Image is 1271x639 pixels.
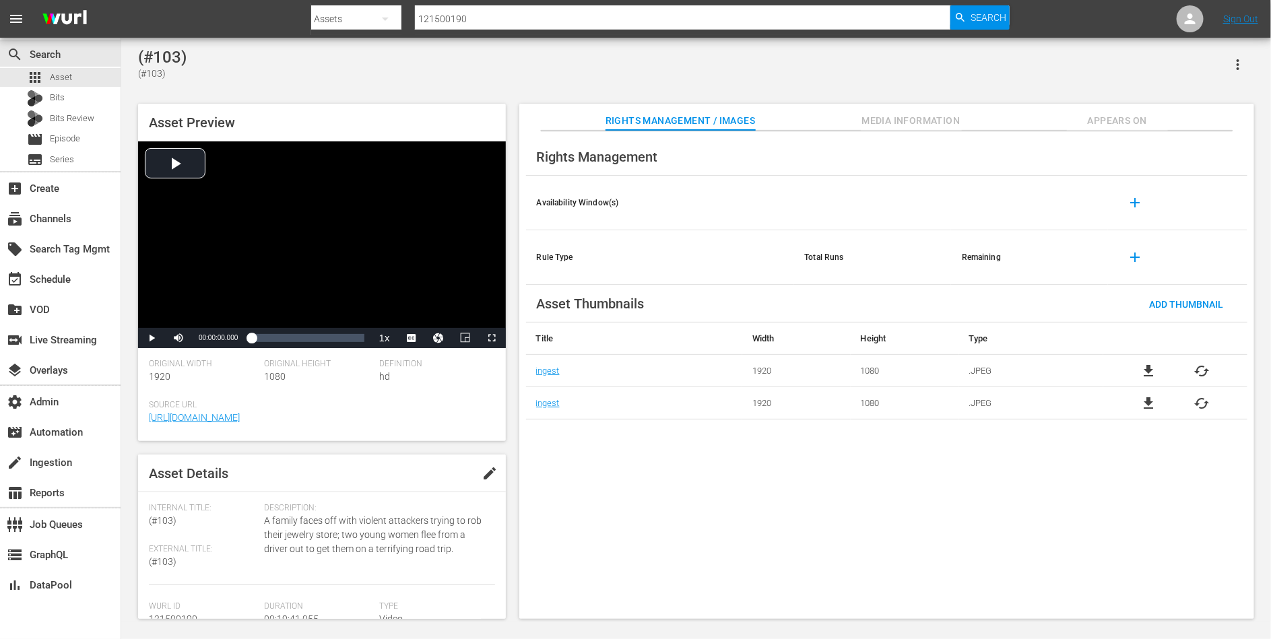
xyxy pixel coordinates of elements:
[149,544,257,555] span: External Title:
[149,412,240,423] a: [URL][DOMAIN_NAME]
[398,328,425,348] button: Captions
[742,323,851,355] th: Width
[264,601,372,612] span: Duration
[149,114,235,131] span: Asset Preview
[27,131,43,147] span: Episode
[7,485,23,501] span: Reports
[1140,363,1156,379] a: file_download
[1223,13,1258,24] a: Sign Out
[149,359,257,370] span: Original Width
[7,180,23,197] span: Create
[526,230,794,285] th: Rule Type
[50,71,72,84] span: Asset
[27,90,43,106] div: Bits
[1138,299,1234,310] span: Add Thumbnail
[7,271,23,288] span: Schedule
[536,398,560,408] a: ingest
[50,91,65,104] span: Bits
[379,371,390,382] span: hd
[7,46,23,63] span: Search
[851,323,959,355] th: Height
[7,394,23,410] span: Admin
[7,241,23,257] span: Search Tag Mgmt
[951,230,1108,285] th: Remaining
[1127,195,1143,211] span: add
[7,424,23,440] span: Automation
[536,366,560,376] a: ingest
[149,601,257,612] span: Wurl Id
[1119,187,1151,219] button: add
[1127,249,1143,265] span: add
[371,328,398,348] button: Playback Rate
[1067,112,1168,129] span: Appears On
[27,69,43,86] span: Asset
[50,112,94,125] span: Bits Review
[425,328,452,348] button: Jump To Time
[7,362,23,378] span: Overlays
[742,355,851,387] td: 1920
[379,613,403,624] span: Video
[149,503,257,514] span: Internal Title:
[264,503,488,514] span: Description:
[7,577,23,593] span: DataPool
[7,302,23,318] span: VOD
[7,211,23,227] span: Channels
[742,387,851,419] td: 1920
[958,355,1103,387] td: .JPEG
[149,400,488,411] span: Source Url
[264,371,286,382] span: 1080
[27,152,43,168] span: Series
[851,355,959,387] td: 1080
[138,141,506,348] div: Video Player
[379,601,488,612] span: Type
[32,3,97,35] img: ans4CAIJ8jUAAAAAAAAAAAAAAAAAAAAAAAAgQb4GAAAAAAAAAAAAAAAAAAAAAAAAJMjXAAAAAAAAAAAAAAAAAAAAAAAAgAT5G...
[165,328,192,348] button: Mute
[7,332,23,348] span: Live Streaming
[264,359,372,370] span: Original Height
[264,514,488,556] span: A family faces off with violent attackers trying to rob their jewelry store; two young women flee...
[149,515,176,526] span: (#103)
[7,516,23,533] span: Job Queues
[971,5,1006,30] span: Search
[264,613,319,624] span: 00:19:41.055
[606,112,755,129] span: Rights Management / Images
[526,176,794,230] th: Availability Window(s)
[379,359,488,370] span: Definition
[149,371,170,382] span: 1920
[149,613,197,624] span: 121500190
[851,387,959,419] td: 1080
[149,556,176,567] span: (#103)
[526,323,742,355] th: Title
[1194,363,1210,379] button: cached
[1140,395,1156,411] a: file_download
[479,328,506,348] button: Fullscreen
[1194,395,1210,411] button: cached
[793,230,950,285] th: Total Runs
[50,132,80,145] span: Episode
[1119,241,1151,273] button: add
[958,323,1103,355] th: Type
[1138,292,1234,316] button: Add Thumbnail
[537,149,658,165] span: Rights Management
[138,48,187,67] div: (#103)
[138,67,187,81] div: (#103)
[149,465,228,481] span: Asset Details
[50,153,74,166] span: Series
[7,547,23,563] span: GraphQL
[452,328,479,348] button: Picture-in-Picture
[199,334,238,341] span: 00:00:00.000
[482,465,498,481] span: edit
[27,110,43,127] div: Bits Review
[138,328,165,348] button: Play
[7,455,23,471] span: Ingestion
[474,457,506,490] button: edit
[537,296,645,312] span: Asset Thumbnails
[861,112,962,129] span: Media Information
[8,11,24,27] span: menu
[950,5,1010,30] button: Search
[251,334,364,342] div: Progress Bar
